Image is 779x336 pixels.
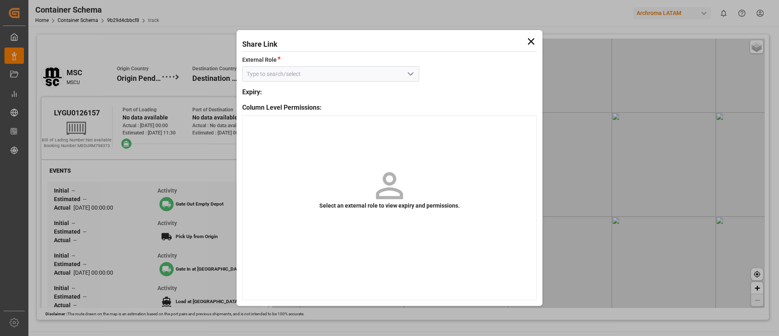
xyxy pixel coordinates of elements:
button: open menu [404,68,416,80]
p: Select an external role to view expiry and permissions. [318,200,461,212]
span: Column Level Permissions: [242,103,322,113]
div: Expiry: [242,87,262,97]
label: External Role [242,54,281,65]
h1: Share Link [242,36,537,50]
input: Type to search/select [242,66,419,82]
